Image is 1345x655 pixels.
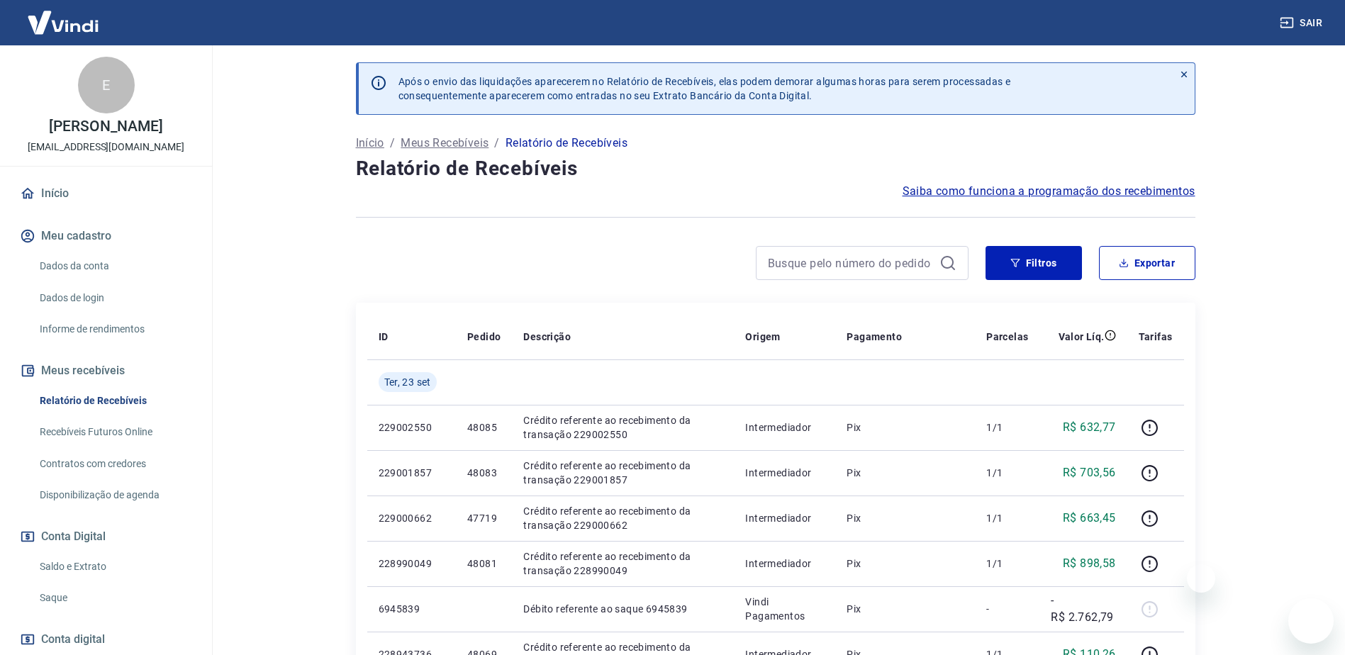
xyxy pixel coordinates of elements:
[379,466,445,480] p: 229001857
[467,420,501,435] p: 48085
[41,629,105,649] span: Conta digital
[523,413,722,442] p: Crédito referente ao recebimento da transação 229002550
[745,420,824,435] p: Intermediador
[986,420,1028,435] p: 1/1
[356,155,1195,183] h4: Relatório de Recebíveis
[17,521,195,552] button: Conta Digital
[17,355,195,386] button: Meus recebíveis
[847,556,964,571] p: Pix
[379,511,445,525] p: 229000662
[745,466,824,480] p: Intermediador
[401,135,489,152] a: Meus Recebíveis
[494,135,499,152] p: /
[379,330,389,344] p: ID
[1063,555,1116,572] p: R$ 898,58
[523,504,722,532] p: Crédito referente ao recebimento da transação 229000662
[34,252,195,281] a: Dados da conta
[467,556,501,571] p: 48081
[745,511,824,525] p: Intermediador
[986,466,1028,480] p: 1/1
[523,602,722,616] p: Débito referente ao saque 6945839
[523,330,571,344] p: Descrição
[986,511,1028,525] p: 1/1
[398,74,1011,103] p: Após o envio das liquidações aparecerem no Relatório de Recebíveis, elas podem demorar algumas ho...
[847,466,964,480] p: Pix
[1288,598,1334,644] iframe: Botão para abrir a janela de mensagens
[1051,592,1115,626] p: -R$ 2.762,79
[745,556,824,571] p: Intermediador
[847,602,964,616] p: Pix
[34,583,195,612] a: Saque
[847,420,964,435] p: Pix
[34,552,195,581] a: Saldo e Extrato
[1099,246,1195,280] button: Exportar
[17,220,195,252] button: Meu cadastro
[384,375,431,389] span: Ter, 23 set
[523,549,722,578] p: Crédito referente ao recebimento da transação 228990049
[34,284,195,313] a: Dados de login
[17,178,195,209] a: Início
[34,449,195,478] a: Contratos com credores
[506,135,627,152] p: Relatório de Recebíveis
[986,556,1028,571] p: 1/1
[379,602,445,616] p: 6945839
[903,183,1195,200] a: Saiba como funciona a programação dos recebimentos
[1063,510,1116,527] p: R$ 663,45
[847,330,902,344] p: Pagamento
[768,252,934,274] input: Busque pelo número do pedido
[1063,464,1116,481] p: R$ 703,56
[745,595,824,623] p: Vindi Pagamentos
[28,140,184,155] p: [EMAIL_ADDRESS][DOMAIN_NAME]
[1187,564,1215,593] iframe: Fechar mensagem
[49,119,162,134] p: [PERSON_NAME]
[34,481,195,510] a: Disponibilização de agenda
[34,386,195,415] a: Relatório de Recebíveis
[390,135,395,152] p: /
[17,624,195,655] a: Conta digital
[34,315,195,344] a: Informe de rendimentos
[1139,330,1173,344] p: Tarifas
[1063,419,1116,436] p: R$ 632,77
[467,511,501,525] p: 47719
[523,459,722,487] p: Crédito referente ao recebimento da transação 229001857
[379,420,445,435] p: 229002550
[467,466,501,480] p: 48083
[986,602,1028,616] p: -
[1277,10,1328,36] button: Sair
[34,418,195,447] a: Recebíveis Futuros Online
[78,57,135,113] div: E
[17,1,109,44] img: Vindi
[379,556,445,571] p: 228990049
[847,511,964,525] p: Pix
[745,330,780,344] p: Origem
[986,246,1082,280] button: Filtros
[986,330,1028,344] p: Parcelas
[356,135,384,152] a: Início
[1059,330,1105,344] p: Valor Líq.
[467,330,501,344] p: Pedido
